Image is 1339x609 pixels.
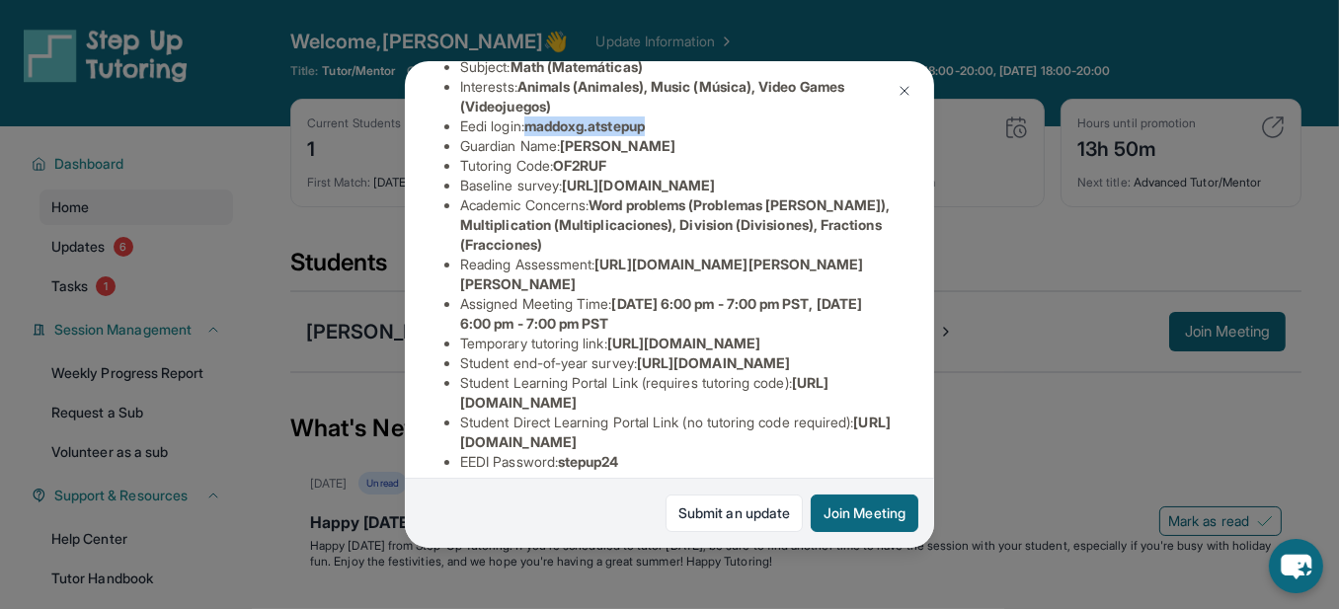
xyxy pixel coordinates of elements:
[460,196,890,253] span: Word problems (Problemas [PERSON_NAME]), Multiplication (Multiplicaciones), Division (Divisiones)...
[460,116,895,136] li: Eedi login :
[562,177,715,193] span: [URL][DOMAIN_NAME]
[558,453,619,470] span: stepup24
[460,136,895,156] li: Guardian Name :
[524,117,645,134] span: maddoxg.atstepup
[460,57,895,77] li: Subject :
[637,354,790,371] span: [URL][DOMAIN_NAME]
[460,413,895,452] li: Student Direct Learning Portal Link (no tutoring code required) :
[460,334,895,353] li: Temporary tutoring link :
[811,495,918,532] button: Join Meeting
[897,83,912,99] img: Close Icon
[1269,539,1323,593] button: chat-button
[460,176,895,195] li: Baseline survey :
[666,495,803,532] a: Submit an update
[460,77,895,116] li: Interests :
[460,256,864,292] span: [URL][DOMAIN_NAME][PERSON_NAME][PERSON_NAME]
[460,195,895,255] li: Academic Concerns :
[460,373,895,413] li: Student Learning Portal Link (requires tutoring code) :
[560,137,675,154] span: [PERSON_NAME]
[460,294,895,334] li: Assigned Meeting Time :
[460,353,895,373] li: Student end-of-year survey :
[460,295,862,332] span: [DATE] 6:00 pm - 7:00 pm PST, [DATE] 6:00 pm - 7:00 pm PST
[511,58,643,75] span: Math (Matemáticas)
[460,156,895,176] li: Tutoring Code :
[460,78,844,114] span: Animals (Animales), Music (Música), Video Games (Videojuegos)
[607,335,760,351] span: [URL][DOMAIN_NAME]
[553,157,606,174] span: OF2RUF
[460,452,895,472] li: EEDI Password :
[460,255,895,294] li: Reading Assessment :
